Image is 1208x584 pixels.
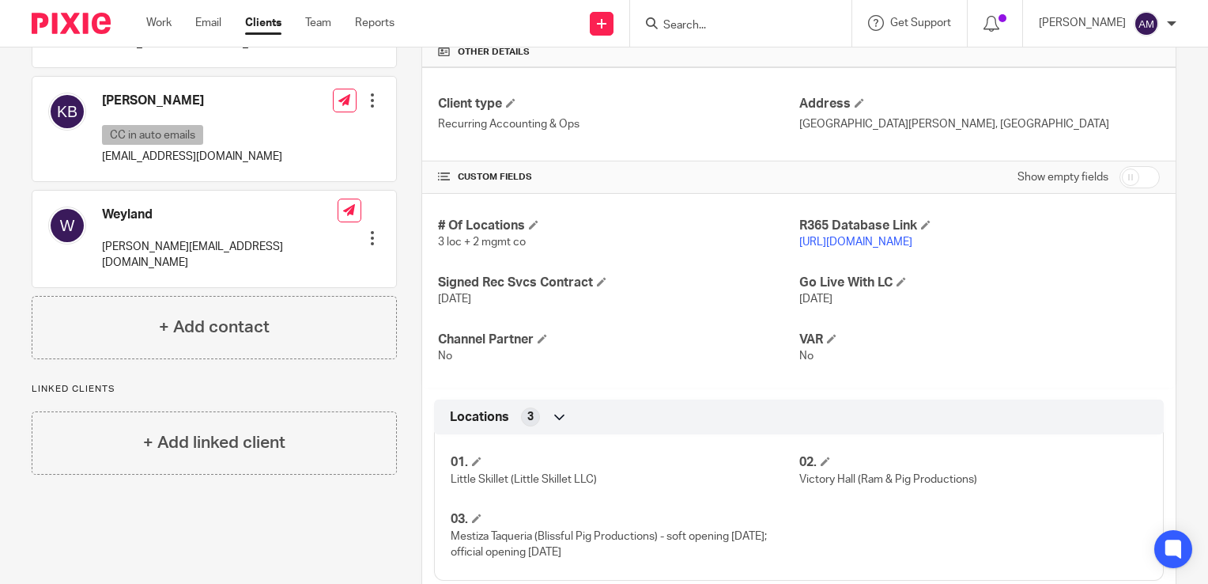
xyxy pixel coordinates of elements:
h4: CUSTOM FIELDS [438,171,798,184]
a: Reports [355,15,394,31]
span: Victory Hall (Ram & Pig Productions) [799,474,977,485]
p: [PERSON_NAME] [1039,15,1126,31]
input: Search [662,19,804,33]
h4: R365 Database Link [799,218,1160,234]
p: [GEOGRAPHIC_DATA][PERSON_NAME], [GEOGRAPHIC_DATA] [799,116,1160,132]
h4: 02. [799,454,1147,471]
a: Work [146,15,172,31]
h4: # Of Locations [438,218,798,234]
span: No [438,351,452,362]
p: [EMAIL_ADDRESS][DOMAIN_NAME] [102,149,282,165]
p: [PERSON_NAME][EMAIL_ADDRESS][DOMAIN_NAME] [102,239,338,271]
a: Email [195,15,221,31]
span: 3 loc + 2 mgmt co [438,237,526,248]
h4: VAR [799,332,1160,348]
a: Clients [245,15,281,31]
span: [DATE] [438,294,471,305]
h4: 01. [451,454,798,471]
span: Little Skillet (Little Skillet LLC) [451,474,597,485]
h4: Weyland [102,207,338,223]
a: Team [305,15,331,31]
p: Linked clients [32,383,397,396]
h4: [PERSON_NAME] [102,93,282,109]
img: svg%3E [48,207,86,245]
span: No [799,351,814,362]
h4: Go Live With LC [799,275,1160,291]
a: [URL][DOMAIN_NAME] [799,237,912,248]
img: svg%3E [1134,11,1159,36]
h4: Signed Rec Svcs Contract [438,275,798,291]
h4: + Add linked client [143,430,285,455]
p: CC in auto emails [102,125,203,145]
img: svg%3E [48,93,86,131]
h4: 03. [451,511,798,528]
label: Show empty fields [1017,169,1108,185]
span: Get Support [890,17,951,28]
h4: Address [799,96,1160,112]
h4: + Add contact [159,315,270,339]
span: Mestiza Taqueria (Blissful Pig Productions) - soft opening [DATE]; official opening [DATE] [451,531,767,558]
h4: Channel Partner [438,332,798,348]
span: Locations [450,409,509,426]
span: [DATE] [799,294,832,305]
span: Other details [458,46,530,59]
p: Recurring Accounting & Ops [438,116,798,132]
h4: Client type [438,96,798,112]
span: 3 [527,409,534,425]
img: Pixie [32,13,111,34]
